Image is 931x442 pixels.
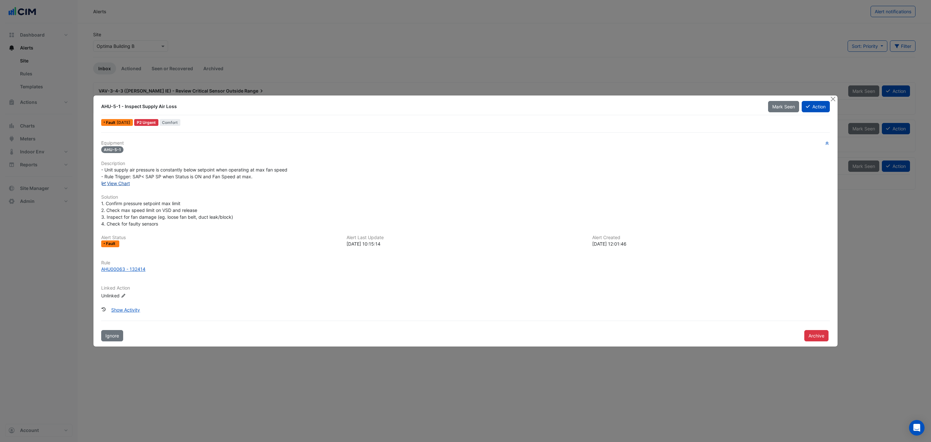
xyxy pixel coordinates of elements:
a: View Chart [101,181,130,186]
button: Show Activity [107,304,144,315]
h6: Rule [101,260,830,266]
button: Action [802,101,830,112]
span: Fri 22-Aug-2025 12:15 AEST [117,120,130,125]
div: [DATE] 10:15:14 [347,240,584,247]
div: AHU-5-1 - Inspect Supply Air Loss [101,103,760,110]
button: Archive [804,330,829,341]
button: Mark Seen [768,101,799,112]
span: Ignore [105,333,119,338]
div: Open Intercom Messenger [909,420,925,436]
div: AHU00063 - 132414 [101,266,145,272]
span: AHU-5-1 [101,146,123,153]
span: Fault [106,242,117,246]
div: P2 Urgent [134,119,158,126]
button: Ignore [101,330,123,341]
span: 1. Confirm pressure setpoint max limit 2. Check max speed limit on VSD and release 3. Inspect for... [101,201,233,227]
h6: Description [101,161,830,166]
h6: Alert Created [592,235,830,240]
h6: Solution [101,194,830,200]
span: Fault [106,121,117,125]
h6: Equipment [101,140,830,146]
h6: Alert Last Update [347,235,584,240]
span: Mark Seen [772,104,795,109]
div: Unlinked [101,292,179,299]
span: Comfort [160,119,181,126]
fa-icon: Edit Linked Action [121,293,126,298]
h6: Alert Status [101,235,339,240]
span: - Unit supply air pressure is constantly below setpoint when operating at max fan speed - Rule Tr... [101,167,287,179]
h6: Linked Action [101,285,830,291]
div: [DATE] 12:01:46 [592,240,830,247]
a: AHU00063 - 132414 [101,266,830,272]
button: Close [829,95,836,102]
